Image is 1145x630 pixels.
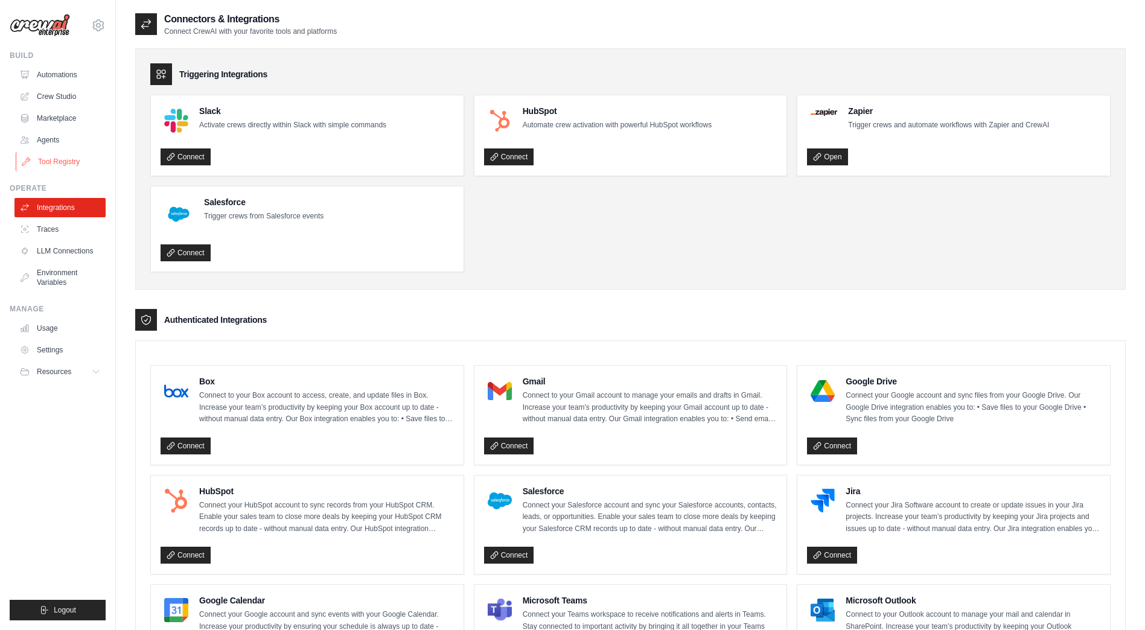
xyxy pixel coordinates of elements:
[846,390,1100,425] p: Connect your Google account and sync files from your Google Drive. Our Google Drive integration e...
[14,87,106,106] a: Crew Studio
[846,500,1100,535] p: Connect your Jira Software account to create or update issues in your Jira projects. Increase you...
[37,367,71,377] span: Resources
[811,489,835,513] img: Jira Logo
[199,390,454,425] p: Connect to your Box account to access, create, and update files in Box. Increase your team’s prod...
[14,362,106,381] button: Resources
[164,200,193,229] img: Salesforce Logo
[488,598,512,622] img: Microsoft Teams Logo
[14,65,106,84] a: Automations
[164,489,188,513] img: HubSpot Logo
[14,198,106,217] a: Integrations
[846,594,1100,606] h4: Microsoft Outlook
[14,319,106,338] a: Usage
[161,547,211,564] a: Connect
[811,379,835,403] img: Google Drive Logo
[164,598,188,622] img: Google Calendar Logo
[161,148,211,165] a: Connect
[523,375,777,387] h4: Gmail
[523,119,712,132] p: Automate crew activation with powerful HubSpot workflows
[161,244,211,261] a: Connect
[164,12,337,27] h2: Connectors & Integrations
[488,379,512,403] img: Gmail Logo
[846,375,1100,387] h4: Google Drive
[484,547,534,564] a: Connect
[848,105,1049,117] h4: Zapier
[199,594,454,606] h4: Google Calendar
[164,109,188,133] img: Slack Logo
[10,51,106,60] div: Build
[488,109,512,133] img: HubSpot Logo
[807,547,857,564] a: Connect
[16,152,107,171] a: Tool Registry
[164,314,267,326] h3: Authenticated Integrations
[807,148,847,165] a: Open
[484,437,534,454] a: Connect
[523,390,777,425] p: Connect to your Gmail account to manage your emails and drafts in Gmail. Increase your team’s pro...
[14,340,106,360] a: Settings
[199,500,454,535] p: Connect your HubSpot account to sync records from your HubSpot CRM. Enable your sales team to clo...
[523,500,777,535] p: Connect your Salesforce account and sync your Salesforce accounts, contacts, leads, or opportunit...
[523,105,712,117] h4: HubSpot
[164,27,337,36] p: Connect CrewAI with your favorite tools and platforms
[488,489,512,513] img: Salesforce Logo
[14,109,106,128] a: Marketplace
[10,14,70,37] img: Logo
[848,119,1049,132] p: Trigger crews and automate workflows with Zapier and CrewAI
[811,598,835,622] img: Microsoft Outlook Logo
[54,605,76,615] span: Logout
[807,437,857,454] a: Connect
[14,220,106,239] a: Traces
[199,105,386,117] h4: Slack
[10,304,106,314] div: Manage
[204,211,324,223] p: Trigger crews from Salesforce events
[14,241,106,261] a: LLM Connections
[199,375,454,387] h4: Box
[846,485,1100,497] h4: Jira
[179,68,267,80] h3: Triggering Integrations
[811,109,837,116] img: Zapier Logo
[523,485,777,497] h4: Salesforce
[164,379,188,403] img: Box Logo
[14,130,106,150] a: Agents
[523,594,777,606] h4: Microsoft Teams
[10,183,106,193] div: Operate
[199,485,454,497] h4: HubSpot
[484,148,534,165] a: Connect
[199,119,386,132] p: Activate crews directly within Slack with simple commands
[204,196,324,208] h4: Salesforce
[10,600,106,620] button: Logout
[14,263,106,292] a: Environment Variables
[161,437,211,454] a: Connect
